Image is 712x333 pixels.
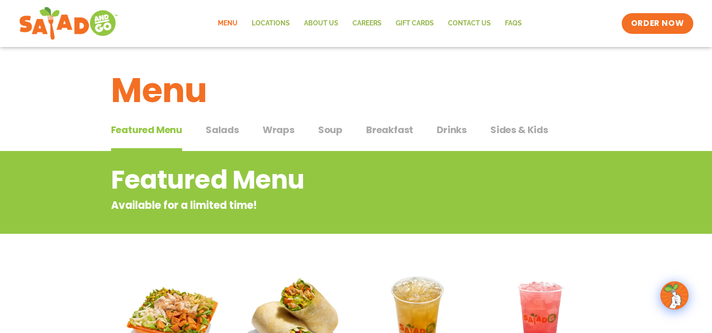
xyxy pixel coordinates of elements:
span: Soup [318,123,343,137]
a: Locations [245,13,297,34]
div: Tabbed content [111,119,601,151]
a: GIFT CARDS [389,13,441,34]
a: Menu [211,13,245,34]
h2: Featured Menu [111,161,526,199]
a: ORDER NOW [622,13,693,34]
a: About Us [297,13,345,34]
h1: Menu [111,65,601,116]
nav: Menu [211,13,529,34]
span: Breakfast [366,123,413,137]
a: FAQs [498,13,529,34]
a: Contact Us [441,13,498,34]
p: Available for a limited time! [111,198,526,213]
span: Featured Menu [111,123,182,137]
a: Careers [345,13,389,34]
span: Wraps [263,123,295,137]
img: wpChatIcon [661,282,688,309]
span: Salads [206,123,239,137]
span: Drinks [437,123,467,137]
img: new-SAG-logo-768×292 [19,5,118,42]
span: ORDER NOW [631,18,684,29]
span: Sides & Kids [490,123,548,137]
